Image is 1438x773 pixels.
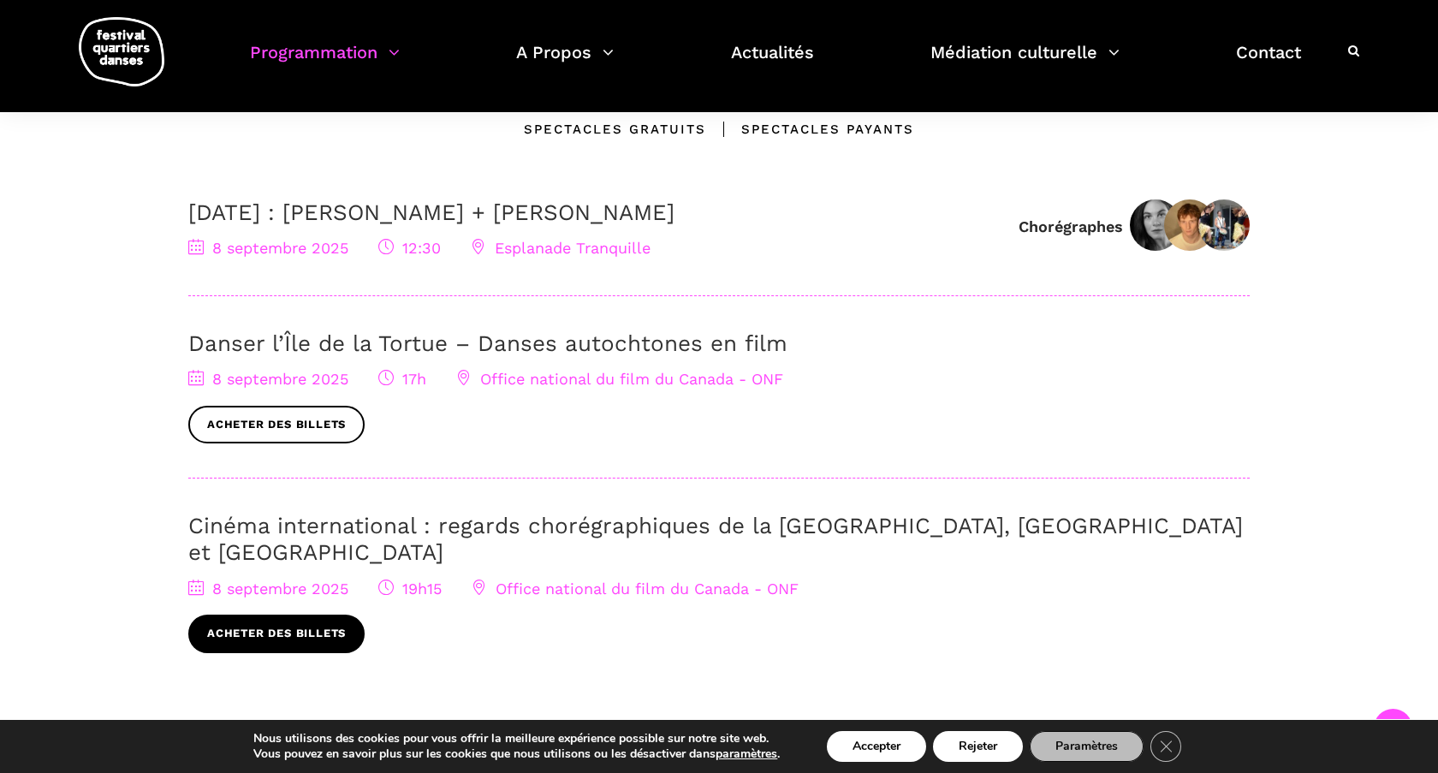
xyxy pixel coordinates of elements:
[524,119,706,140] div: Spectacles gratuits
[456,370,783,388] span: Office national du film du Canada - ONF
[188,580,348,598] span: 8 septembre 2025
[79,17,164,86] img: logo-fqd-med
[1198,199,1250,251] img: DSC_1211TaafeFanga2017
[250,38,400,88] a: Programmation
[188,199,674,225] a: [DATE] : [PERSON_NAME] + [PERSON_NAME]
[378,239,441,257] span: 12:30
[471,239,651,257] span: Esplanade Tranquille
[1019,217,1123,236] div: Chorégraphes
[253,746,780,762] p: Vous pouvez en savoir plus sur les cookies que nous utilisons ou les désactiver dans .
[188,239,348,257] span: 8 septembre 2025
[188,615,365,653] a: Acheter des billets
[378,580,442,598] span: 19h15
[827,731,926,762] button: Accepter
[378,370,426,388] span: 17h
[472,580,799,598] span: Office national du film du Canada - ONF
[188,370,348,388] span: 8 septembre 2025
[930,38,1120,88] a: Médiation culturelle
[1030,731,1144,762] button: Paramètres
[731,38,814,88] a: Actualités
[188,513,1243,565] a: Cinéma international : regards chorégraphiques de la [GEOGRAPHIC_DATA], [GEOGRAPHIC_DATA] et [GEO...
[188,330,787,356] a: Danser l’Île de la Tortue – Danses autochtones en film
[1236,38,1301,88] a: Contact
[933,731,1023,762] button: Rejeter
[716,746,777,762] button: paramètres
[516,38,614,88] a: A Propos
[1164,199,1215,251] img: Linus Janser
[1150,731,1181,762] button: Close GDPR Cookie Banner
[188,406,365,444] a: Acheter des billets
[1130,199,1181,251] img: Rebecca Margolick
[706,119,914,140] div: Spectacles Payants
[253,731,780,746] p: Nous utilisons des cookies pour vous offrir la meilleure expérience possible sur notre site web.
